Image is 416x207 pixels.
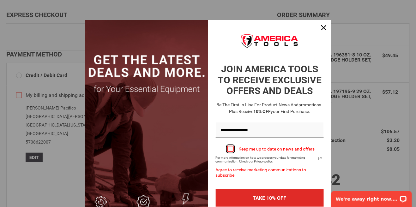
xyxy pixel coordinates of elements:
input: Email field [216,122,324,139]
span: promotions. Plus receive your first purchase. [229,102,323,114]
button: Close [316,20,331,35]
svg: link icon [316,155,324,163]
svg: close icon [321,25,326,30]
div: Agree to receive marketing communications to subscribe. [216,163,324,182]
button: TAKE 10% OFF [216,189,324,207]
div: Keep me up to date on news and offers [239,146,315,152]
iframe: LiveChat chat widget [327,187,416,207]
h3: Be the first in line for product news and [214,102,325,115]
strong: 10% OFF [253,109,271,114]
strong: JOIN AMERICA TOOLS TO RECEIVE EXCLUSIVE OFFERS AND DEALS [218,63,322,96]
a: Read our Privacy Policy [316,155,324,163]
span: For more information on how we process your data for marketing communication. Check our Privacy p... [216,156,316,163]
